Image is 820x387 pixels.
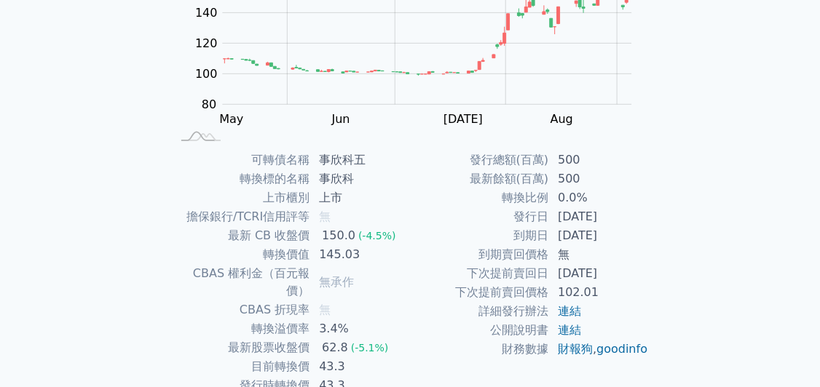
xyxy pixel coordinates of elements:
[319,339,351,356] div: 62.8
[310,169,410,188] td: 事欣科
[549,340,649,359] td: ,
[171,151,310,169] td: 可轉債名稱
[549,207,649,226] td: [DATE]
[171,169,310,188] td: 轉換標的名稱
[410,169,549,188] td: 最新餘額(百萬)
[171,188,310,207] td: 上市櫃別
[171,207,310,226] td: 擔保銀行/TCRI信用評等
[171,264,310,300] td: CBAS 權利金（百元報價）
[549,264,649,283] td: [DATE]
[202,97,216,111] tspan: 80
[549,245,649,264] td: 無
[319,210,331,223] span: 無
[331,112,350,126] tspan: Jun
[310,319,410,338] td: 3.4%
[596,342,647,356] a: goodinfo
[558,304,581,318] a: 連結
[410,245,549,264] td: 到期賣回價格
[171,245,310,264] td: 轉換價值
[410,207,549,226] td: 發行日
[351,342,389,354] span: (-5.1%)
[551,112,573,126] tspan: Aug
[171,357,310,376] td: 目前轉換價
[410,321,549,340] td: 公開說明書
[410,226,549,245] td: 到期日
[558,323,581,337] a: 連結
[410,302,549,321] td: 詳細發行辦法
[220,112,244,126] tspan: May
[549,283,649,302] td: 102.01
[549,188,649,207] td: 0.0%
[195,67,218,81] tspan: 100
[549,226,649,245] td: [DATE]
[195,6,218,20] tspan: 140
[410,151,549,169] td: 發行總額(百萬)
[558,342,593,356] a: 財報狗
[358,230,396,242] span: (-4.5%)
[171,300,310,319] td: CBAS 折現率
[443,112,483,126] tspan: [DATE]
[549,169,649,188] td: 500
[310,188,410,207] td: 上市
[549,151,649,169] td: 500
[319,275,354,289] span: 無承作
[171,226,310,245] td: 最新 CB 收盤價
[310,151,410,169] td: 事欣科五
[319,227,358,244] div: 150.0
[410,264,549,283] td: 下次提前賣回日
[195,36,218,50] tspan: 120
[310,245,410,264] td: 145.03
[171,319,310,338] td: 轉換溢價率
[410,283,549,302] td: 下次提前賣回價格
[410,340,549,359] td: 財務數據
[410,188,549,207] td: 轉換比例
[171,338,310,357] td: 最新股票收盤價
[310,357,410,376] td: 43.3
[319,303,331,316] span: 無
